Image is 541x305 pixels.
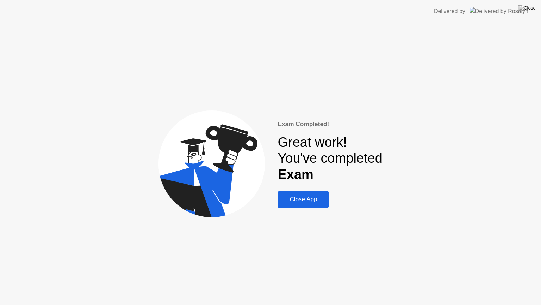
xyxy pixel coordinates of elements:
[280,196,327,203] div: Close App
[434,7,465,16] div: Delivered by
[470,7,528,15] img: Delivered by Rosalyn
[518,5,536,11] img: Close
[278,120,382,129] div: Exam Completed!
[278,134,382,183] div: Great work! You've completed
[278,191,329,208] button: Close App
[278,167,313,182] b: Exam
